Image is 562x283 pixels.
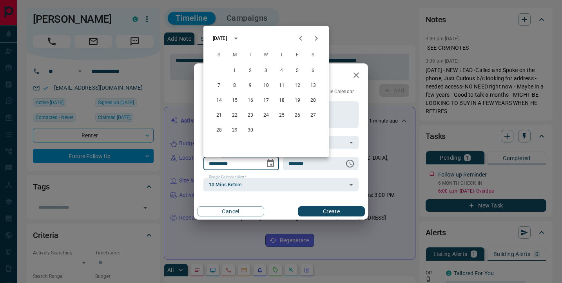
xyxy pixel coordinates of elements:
[243,123,257,137] button: 30
[243,64,257,78] button: 2
[197,206,264,216] button: Cancel
[259,64,273,78] button: 3
[275,94,289,108] button: 18
[293,31,308,46] button: Previous month
[228,123,242,137] button: 29
[212,79,226,93] button: 7
[212,108,226,123] button: 21
[243,108,257,123] button: 23
[212,123,226,137] button: 28
[306,79,320,93] button: 13
[290,94,305,108] button: 19
[228,79,242,93] button: 8
[229,32,243,45] button: calendar view is open, switch to year view
[342,156,358,171] button: Choose time, selected time is 6:00 AM
[298,206,365,216] button: Create
[203,178,359,191] div: 10 Mins Before
[306,108,320,123] button: 27
[308,31,324,46] button: Next month
[259,47,273,63] span: Wednesday
[259,108,273,123] button: 24
[288,153,299,159] label: Time
[306,47,320,63] span: Saturday
[290,47,305,63] span: Friday
[228,108,242,123] button: 22
[213,35,227,42] div: [DATE]
[259,94,273,108] button: 17
[259,79,273,93] button: 10
[212,47,226,63] span: Sunday
[263,156,278,171] button: Choose date, selected date is Aug 20, 2025
[275,79,289,93] button: 11
[209,153,219,159] label: Date
[243,79,257,93] button: 9
[275,47,289,63] span: Thursday
[275,64,289,78] button: 4
[306,94,320,108] button: 20
[209,175,247,180] label: Google Calendar Alert
[290,108,305,123] button: 26
[228,47,242,63] span: Monday
[290,64,305,78] button: 5
[275,108,289,123] button: 25
[290,79,305,93] button: 12
[194,63,247,88] h2: New Task
[228,94,242,108] button: 15
[228,64,242,78] button: 1
[243,94,257,108] button: 16
[306,64,320,78] button: 6
[212,94,226,108] button: 14
[243,47,257,63] span: Tuesday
